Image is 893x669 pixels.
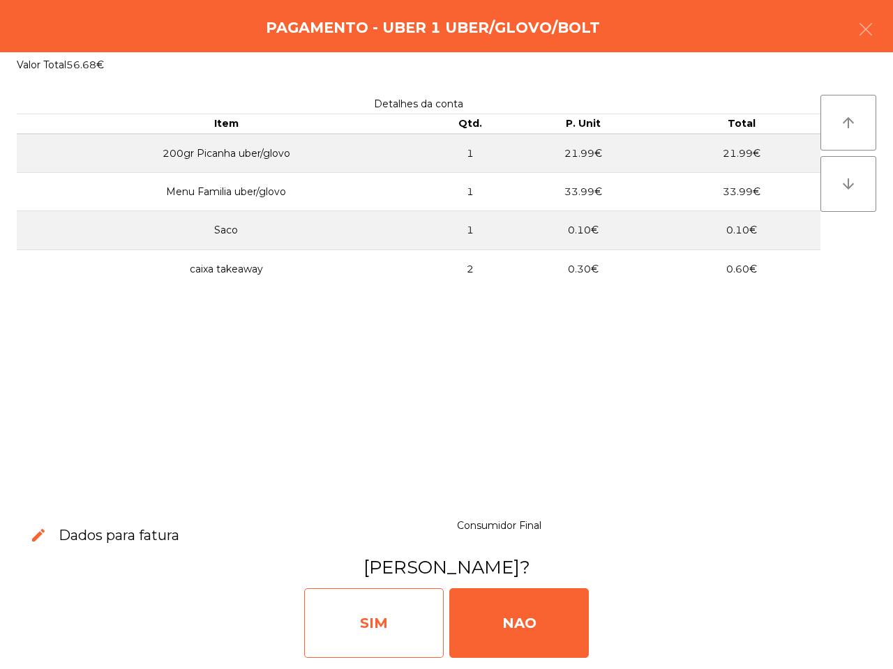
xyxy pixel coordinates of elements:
[663,173,820,211] td: 33.99€
[449,588,589,658] div: NAO
[504,211,662,249] td: 0.10€
[663,134,820,173] td: 21.99€
[66,59,104,71] span: 56.68€
[17,59,66,71] span: Valor Total
[820,95,876,151] button: arrow_upward
[374,98,463,110] span: Detalhes da conta
[457,519,541,532] span: Consumidor Final
[17,249,436,288] td: caixa takeaway
[436,249,505,288] td: 2
[19,516,59,555] button: edit
[504,134,662,173] td: 21.99€
[436,134,505,173] td: 1
[820,156,876,212] button: arrow_downward
[16,555,877,580] h3: [PERSON_NAME]?
[17,173,436,211] td: Menu Familia uber/glovo
[436,114,505,134] th: Qtd.
[30,527,47,544] span: edit
[266,17,600,38] h4: Pagamento - Uber 1 Uber/Glovo/Bolt
[663,249,820,288] td: 0.60€
[840,114,857,131] i: arrow_upward
[304,588,444,658] div: SIM
[17,114,436,134] th: Item
[663,211,820,249] td: 0.10€
[504,114,662,134] th: P. Unit
[436,211,505,249] td: 1
[504,249,662,288] td: 0.30€
[59,525,179,545] h3: Dados para fatura
[504,173,662,211] td: 33.99€
[663,114,820,134] th: Total
[17,134,436,173] td: 200gr Picanha uber/glovo
[436,173,505,211] td: 1
[840,176,857,192] i: arrow_downward
[17,211,436,249] td: Saco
